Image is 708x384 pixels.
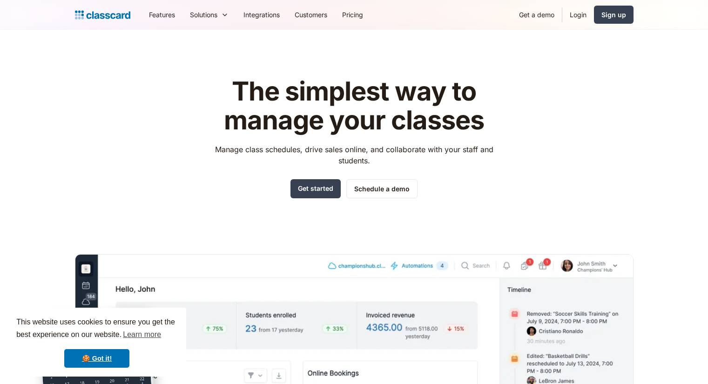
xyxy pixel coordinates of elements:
[346,179,418,198] a: Schedule a demo
[287,4,335,25] a: Customers
[16,317,177,342] span: This website uses cookies to ensure you get the best experience on our website.
[594,6,634,24] a: Sign up
[236,4,287,25] a: Integrations
[182,4,236,25] div: Solutions
[190,10,217,20] div: Solutions
[512,4,562,25] a: Get a demo
[142,4,182,25] a: Features
[562,4,594,25] a: Login
[290,179,341,198] a: Get started
[75,8,130,21] a: home
[121,328,162,342] a: learn more about cookies
[601,10,626,20] div: Sign up
[7,308,186,377] div: cookieconsent
[335,4,371,25] a: Pricing
[64,349,129,368] a: dismiss cookie message
[206,144,502,166] p: Manage class schedules, drive sales online, and collaborate with your staff and students.
[206,77,502,135] h1: The simplest way to manage your classes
